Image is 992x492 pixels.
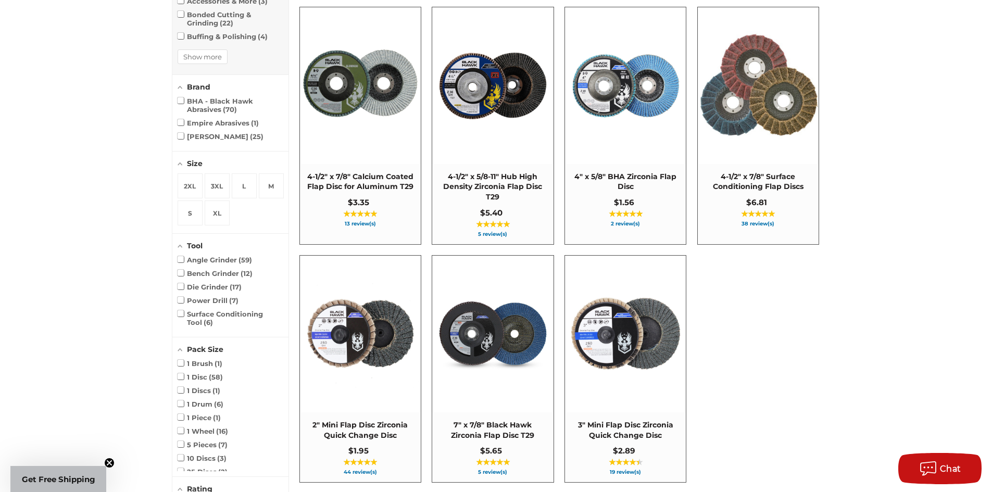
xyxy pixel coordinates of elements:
span: 1 Brush [178,359,223,368]
span: 4-1/2" x 7/8" Surface Conditioning Flap Discs [703,172,813,192]
img: Zirconia flap disc with screw hub [433,26,552,146]
span: Surface Conditioning Tool [178,310,283,326]
span: 4-1/2" x 5/8-11" Hub High Density Zirconia Flap Disc T29 [437,172,548,203]
span: Empire Abrasives [178,119,259,127]
span: 4" x 5/8" BHA Zirconia Flap Disc [570,172,681,192]
div: Show more [178,49,228,64]
span: Bonded Cutting & Grinding [178,10,283,27]
span: 1 Piece [178,413,221,422]
img: BHA 4-1/2 Inch Flap Disc for Aluminum [300,26,420,146]
img: 7" x 7/8" Black Hawk Zirconia Flap Disc T29 [433,274,552,394]
span: 5 review(s) [437,232,548,237]
img: BHA 3" Quick Change 60 Grit Flap Disc for Fine Grinding and Finishing [566,274,685,394]
span: Buffing & Polishing [178,32,268,41]
span: ★★★★★ [476,220,510,229]
span: ★★★★★ [609,458,643,466]
span: 2 review(s) [570,221,681,226]
span: 5 review(s) [437,470,548,475]
span: 70 [223,105,237,113]
span: Size: M [259,173,284,198]
span: 2" Mini Flap Disc Zirconia Quick Change Disc [305,420,416,440]
span: ★★★★★ [741,210,775,218]
span: Size: S [178,200,203,225]
span: 7 [218,440,228,449]
span: 1 [215,359,222,368]
button: Chat [898,453,982,484]
span: 1 [213,413,221,422]
div: Get Free ShippingClose teaser [10,466,106,492]
span: 4 [258,32,268,41]
span: 1 Disc [178,373,223,381]
span: 10 Discs [178,454,227,462]
span: Bench Grinder [178,269,253,277]
span: ★★★★★ [609,210,643,218]
span: 3 [217,454,227,462]
span: 4-1/2" x 7/8" Calcium Coated Flap Disc for Aluminum T29 [305,172,416,192]
span: 7 [229,296,238,305]
span: 1 Drum [178,400,224,408]
span: $1.56 [614,197,634,207]
a: 4" x 5/8" BHA Zirconia Flap Disc [565,7,686,244]
a: 2" Mini Flap Disc Zirconia Quick Change Disc [300,256,421,482]
span: $6.81 [746,197,767,207]
span: 1 [212,386,220,395]
a: 4-1/2" x 7/8" Surface Conditioning Flap Discs [698,7,819,244]
a: 4-1/2" x 7/8" Calcium Coated Flap Disc for Aluminum T29 [300,7,421,244]
span: 38 review(s) [703,221,813,226]
span: Size: 2XL [178,173,203,198]
span: 17 [230,283,242,291]
span: 58 [209,373,223,381]
span: Pack Size [187,345,223,354]
span: 7" x 7/8" Black Hawk Zirconia Flap Disc T29 [437,420,548,440]
span: Power Drill [178,296,239,305]
span: 19 review(s) [570,470,681,475]
span: 6 [204,318,213,326]
span: [PERSON_NAME] [178,132,264,141]
span: Size [187,159,203,168]
span: 59 [238,256,252,264]
span: 3" Mini Flap Disc Zirconia Quick Change Disc [570,420,681,440]
span: Chat [940,464,961,474]
span: Size: XL [205,200,230,225]
span: ★★★★★ [343,210,377,218]
span: Brand [187,82,210,92]
a: 7" x 7/8" Black Hawk Zirconia Flap Disc T29 [432,256,553,482]
img: 4-inch BHA Zirconia flap disc with 40 grit designed for aggressive metal sanding and grinding [566,26,685,146]
img: Black Hawk Abrasives 2-inch Zirconia Flap Disc with 60 Grit Zirconia for Smooth Finishing [300,274,420,394]
span: 44 review(s) [305,470,416,475]
span: 16 [216,427,228,435]
span: $5.65 [480,446,502,456]
span: 2 [218,468,228,476]
span: 1 [251,119,259,127]
span: $1.95 [348,446,369,456]
span: 25 Discs [178,468,228,476]
button: Close teaser [104,458,115,468]
span: 25 [250,132,263,141]
span: ★★★★★ [476,458,510,466]
img: Scotch brite flap discs [698,28,818,144]
span: $5.40 [480,208,503,218]
span: Size: 3XL [205,173,230,198]
span: 6 [214,400,223,408]
a: 4-1/2" x 5/8-11" Hub High Density Zirconia Flap Disc T29 [432,7,553,244]
span: BHA - Black Hawk Abrasives [178,97,283,113]
span: 13 review(s) [305,221,416,226]
span: 1 Wheel [178,427,229,435]
span: Size: L [232,173,257,198]
span: Angle Grinder [178,256,253,264]
span: Tool [187,241,203,250]
span: 12 [241,269,253,277]
span: 1 Discs [178,386,221,395]
span: 22 [220,19,233,27]
span: ★★★★★ [343,458,377,466]
span: $2.89 [613,446,635,456]
span: Die Grinder [178,283,242,291]
span: $3.35 [348,197,369,207]
span: 5 Pieces [178,440,228,449]
span: Get Free Shipping [22,474,95,484]
a: 3" Mini Flap Disc Zirconia Quick Change Disc [565,256,686,482]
